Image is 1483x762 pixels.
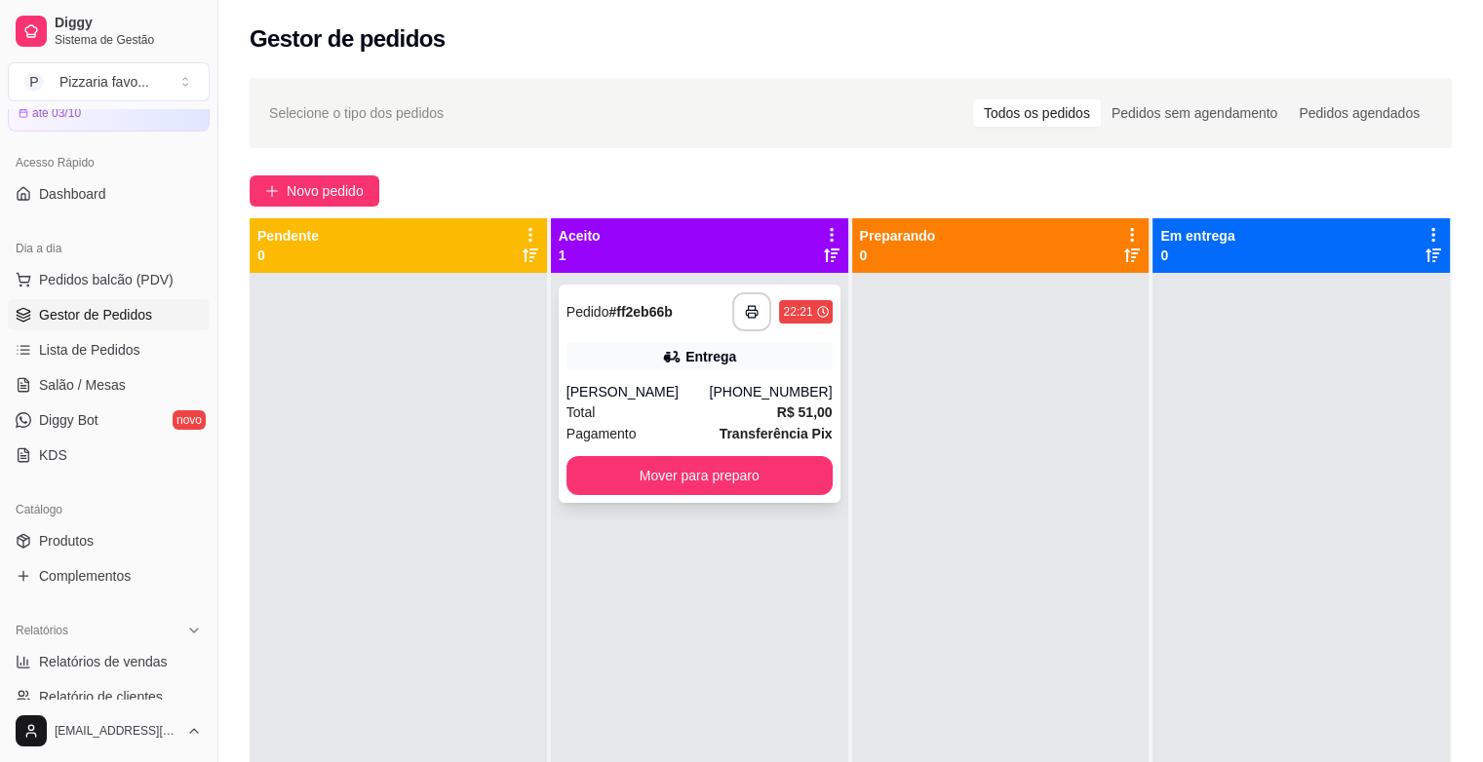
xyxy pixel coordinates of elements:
[709,382,832,401] div: [PHONE_NUMBER]
[566,401,596,423] span: Total
[559,246,601,265] p: 1
[8,334,210,365] a: Lista de Pedidos
[39,410,98,430] span: Diggy Bot
[32,105,81,121] article: até 03/10
[287,180,364,202] span: Novo pedido
[16,623,68,638] span: Relatórios
[566,456,833,495] button: Mover para preparo
[777,404,833,420] strong: R$ 51,00
[8,264,210,295] button: Pedidos balcão (PDV)
[8,369,210,400] a: Salão / Mesas
[269,102,444,124] span: Selecione o tipo dos pedidos
[566,304,609,320] span: Pedido
[55,723,178,739] span: [EMAIL_ADDRESS][DOMAIN_NAME]
[1160,246,1234,265] p: 0
[39,270,174,289] span: Pedidos balcão (PDV)
[973,99,1101,127] div: Todos os pedidos
[55,32,202,48] span: Sistema de Gestão
[39,445,67,465] span: KDS
[8,62,210,101] button: Select a team
[8,233,210,264] div: Dia a dia
[8,525,210,556] a: Produtos
[55,15,202,32] span: Diggy
[783,304,812,320] div: 22:21
[720,426,833,441] strong: Transferência Pix
[39,687,163,706] span: Relatório de clientes
[8,299,210,330] a: Gestor de Pedidos
[8,707,210,754] button: [EMAIL_ADDRESS][DOMAIN_NAME]
[8,439,210,471] a: KDS
[860,246,936,265] p: 0
[24,72,44,92] span: P
[566,382,710,401] div: [PERSON_NAME]
[39,340,140,360] span: Lista de Pedidos
[860,226,936,246] p: Preparando
[39,566,131,586] span: Complementos
[257,226,319,246] p: Pendente
[8,646,210,677] a: Relatórios de vendas
[559,226,601,246] p: Aceito
[8,147,210,178] div: Acesso Rápido
[608,304,672,320] strong: # ff2eb66b
[257,246,319,265] p: 0
[39,531,94,551] span: Produtos
[250,23,446,55] h2: Gestor de pedidos
[1288,99,1430,127] div: Pedidos agendados
[8,8,210,55] a: DiggySistema de Gestão
[8,494,210,525] div: Catálogo
[265,184,279,198] span: plus
[59,72,149,92] div: Pizzaria favo ...
[8,178,210,210] a: Dashboard
[1101,99,1288,127] div: Pedidos sem agendamento
[566,423,637,444] span: Pagamento
[39,305,152,324] span: Gestor de Pedidos
[8,560,210,591] a: Complementos
[1160,226,1234,246] p: Em entrega
[250,175,379,207] button: Novo pedido
[39,375,126,395] span: Salão / Mesas
[8,681,210,712] a: Relatório de clientes
[39,184,106,204] span: Dashboard
[685,347,736,366] div: Entrega
[8,404,210,436] a: Diggy Botnovo
[39,652,168,671] span: Relatórios de vendas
